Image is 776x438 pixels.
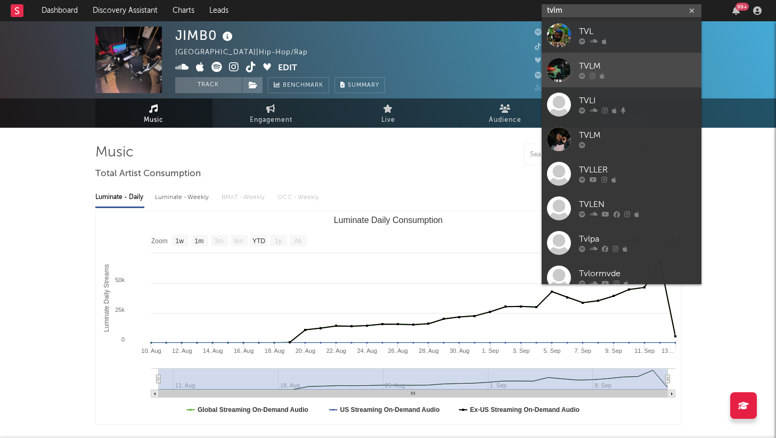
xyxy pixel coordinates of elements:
text: 10. Aug [141,348,161,354]
a: Audience [447,98,564,128]
div: 99 + [736,3,749,11]
div: TVL [579,26,696,38]
text: 0 [121,336,124,343]
text: 26. Aug [388,348,407,354]
text: 1m [194,237,203,245]
text: 3. Sep [512,348,529,354]
div: Luminate - Daily [95,188,144,206]
a: TVLI [542,87,701,122]
a: TVLEN [542,191,701,226]
text: 20. Aug [295,348,315,354]
button: 99+ [732,6,740,15]
a: Tvlormvde [542,260,701,295]
text: 3m [214,237,223,245]
span: Audience [489,114,521,127]
text: Ex-US Streaming On-Demand Audio [470,406,579,414]
a: TVLM [542,53,701,87]
span: Music [144,114,164,127]
text: All [294,237,301,245]
div: TVLLER [579,164,696,177]
button: Edit [278,62,297,75]
a: TVLM [542,122,701,156]
text: 11. Sep [634,348,655,354]
text: US Streaming On-Demand Audio [340,406,439,414]
button: Track [175,77,242,93]
text: 1y [275,237,282,245]
div: Tvlormvde [579,268,696,280]
text: 7. Sep [574,348,591,354]
text: 22. Aug [326,348,346,354]
text: 24. Aug [357,348,377,354]
span: Jump Score: 76.8 [535,85,598,92]
span: 531 [535,29,559,36]
span: Total Artist Consumption [95,168,201,180]
span: 17 500 [535,44,570,51]
text: 18. Aug [264,348,284,354]
text: 5. Sep [543,348,560,354]
text: 1w [175,237,184,245]
text: 12. Aug [172,348,192,354]
text: YTD [252,237,265,245]
a: Live [330,98,447,128]
text: 6m [234,237,243,245]
text: 50k [115,277,125,283]
span: Summary [348,82,379,88]
a: Tvlpa [542,226,701,260]
text: 1. Sep [481,348,499,354]
input: Search by song name or URL [525,151,637,159]
svg: Luminate Daily Consumption [96,211,681,424]
text: 13… [661,348,673,354]
text: 25k [115,307,125,313]
text: 30. Aug [450,348,469,354]
div: TVLI [579,95,696,108]
div: TVLEN [579,199,696,211]
text: Zoom [151,237,168,245]
button: Summary [334,77,385,93]
text: 9. Sep [605,348,622,354]
div: JIMB0 [175,27,235,44]
input: Search for artists [542,4,701,18]
text: 28. Aug [419,348,438,354]
text: Luminate Daily Streams [102,264,110,332]
a: TVLLER [542,156,701,191]
span: Live [381,114,395,127]
a: Benchmark [268,77,329,93]
div: TVLM [579,60,696,73]
text: Global Streaming On-Demand Audio [198,406,308,414]
a: Music [95,98,213,128]
text: 14. Aug [203,348,223,354]
div: [GEOGRAPHIC_DATA] | Hip-Hop/Rap [175,46,320,59]
div: Luminate - Weekly [155,188,211,206]
a: Engagement [213,98,330,128]
span: Engagement [250,114,292,127]
span: 63 [535,58,556,65]
div: TVLM [579,129,696,142]
span: 177 911 Monthly Listeners [535,72,638,79]
div: Tvlpa [579,233,696,246]
text: Luminate Daily Consumption [333,216,443,225]
a: TVL [542,18,701,53]
text: 16. Aug [233,348,253,354]
span: Benchmark [283,79,323,92]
